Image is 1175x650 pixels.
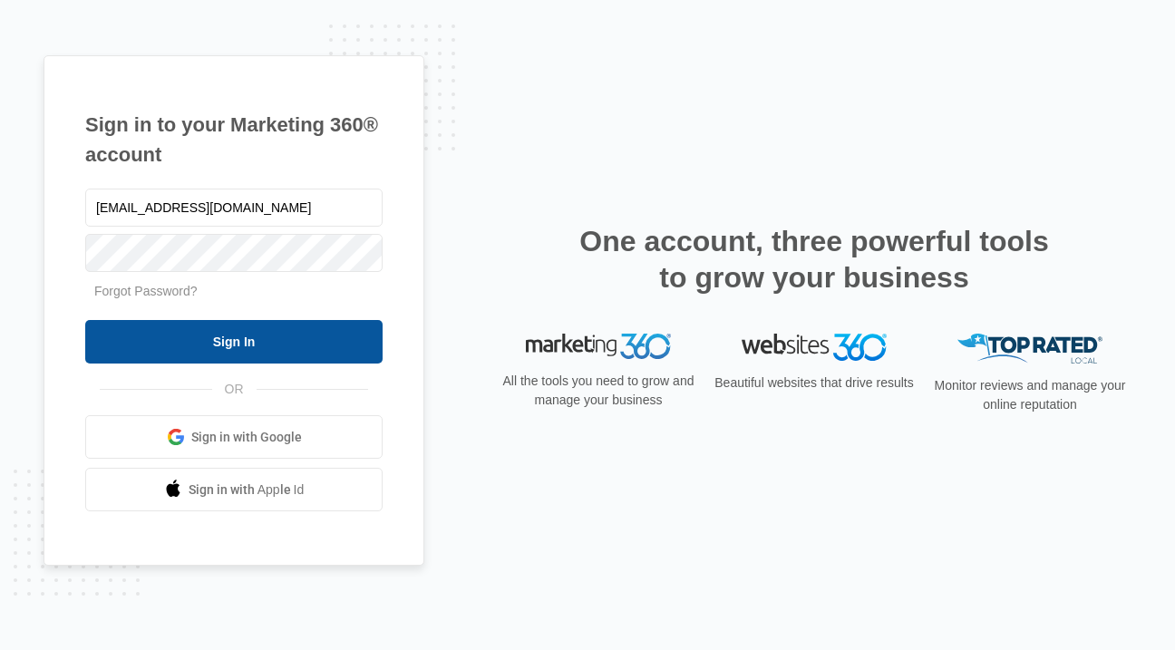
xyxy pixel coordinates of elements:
span: Sign in with Apple Id [189,480,305,500]
p: Monitor reviews and manage your online reputation [928,376,1131,414]
input: Sign In [85,320,383,364]
h2: One account, three powerful tools to grow your business [574,223,1054,296]
a: Forgot Password? [94,284,198,298]
p: Beautiful websites that drive results [713,374,916,393]
a: Sign in with Apple Id [85,468,383,511]
h1: Sign in to your Marketing 360® account [85,110,383,170]
span: OR [212,380,257,399]
img: Marketing 360 [526,334,671,359]
p: All the tools you need to grow and manage your business [497,372,700,410]
span: Sign in with Google [191,428,302,447]
img: Websites 360 [742,334,887,360]
img: Top Rated Local [957,334,1102,364]
a: Sign in with Google [85,415,383,459]
input: Email [85,189,383,227]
